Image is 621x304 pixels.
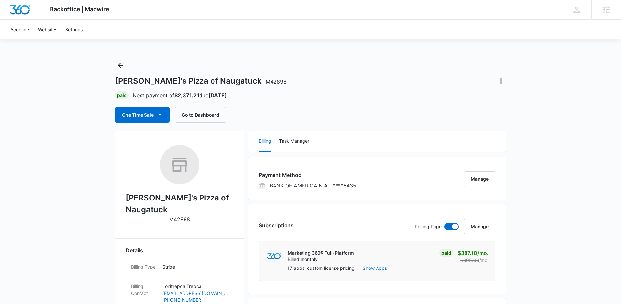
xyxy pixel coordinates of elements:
[363,265,387,271] button: Show Apps
[439,249,453,257] div: Paid
[175,107,226,123] button: Go to Dashboard
[479,257,489,263] span: /mo.
[267,253,281,260] img: marketing360Logo
[464,219,495,234] button: Manage
[115,60,126,71] button: Back
[133,91,227,99] p: Next payment of due
[115,91,129,99] div: Paid
[208,92,227,99] strong: [DATE]
[259,221,294,229] h3: Subscriptions
[126,192,233,215] h2: [PERSON_NAME]'s Pizza of Naugatuck
[50,6,109,13] span: Backoffice | Madwire
[496,76,506,86] button: Actions
[115,76,287,86] h1: [PERSON_NAME]'s Pizza of Naugatuck
[162,290,228,297] a: [EMAIL_ADDRESS][DOMAIN_NAME]
[7,20,34,39] a: Accounts
[266,78,287,85] span: M42898
[126,246,143,254] span: Details
[460,257,479,263] s: $395.00
[174,92,199,99] strong: $2,371.21
[477,250,489,256] span: /mo.
[162,297,228,303] a: [PHONE_NUMBER]
[126,259,233,279] div: Billing TypeStripe
[34,20,61,39] a: Websites
[162,283,228,290] p: Lonitrepca Trepca
[162,263,228,270] p: Stripe
[115,107,170,123] button: One Time Sale
[288,256,354,263] p: Billed monthly
[279,131,309,152] button: Task Manager
[131,283,157,297] dt: Billing Contact
[259,131,271,152] button: Billing
[458,249,489,257] p: $387.10
[61,20,87,39] a: Settings
[259,171,356,179] h3: Payment Method
[131,263,157,270] dt: Billing Type
[464,171,495,187] button: Manage
[288,250,354,256] p: Marketing 360® Full-Platform
[169,215,190,223] p: M42898
[415,223,442,230] p: Pricing Page
[270,182,329,189] p: BANK OF AMERICA N.A.
[288,265,355,271] p: 17 apps, custom license pricing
